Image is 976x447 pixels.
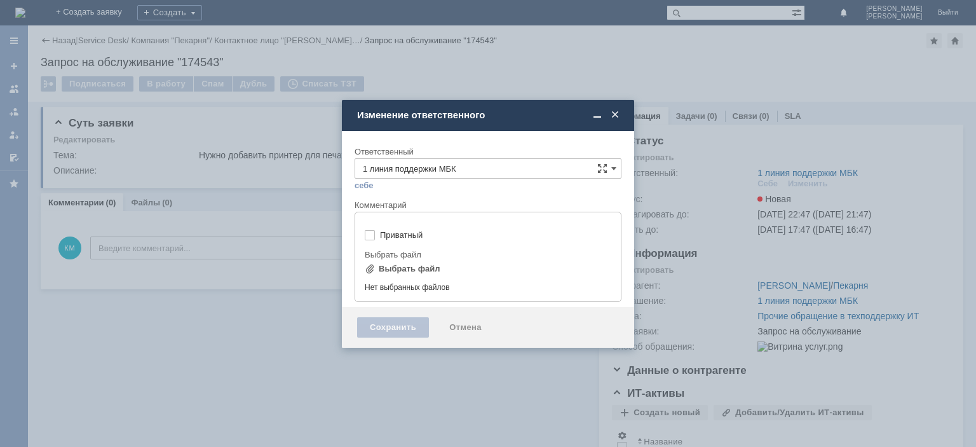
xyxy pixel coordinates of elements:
[365,278,611,292] div: Нет выбранных файлов
[379,264,440,274] div: Выбрать файл
[355,200,621,212] div: Комментарий
[365,251,609,259] div: Выбрать файл
[609,109,621,121] span: Закрыть
[597,163,607,174] span: Сложная форма
[355,181,374,191] a: себе
[357,109,621,121] div: Изменение ответственного
[591,109,604,121] span: Свернуть (Ctrl + M)
[355,148,619,156] div: Ответственный
[380,230,609,240] label: Приватный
